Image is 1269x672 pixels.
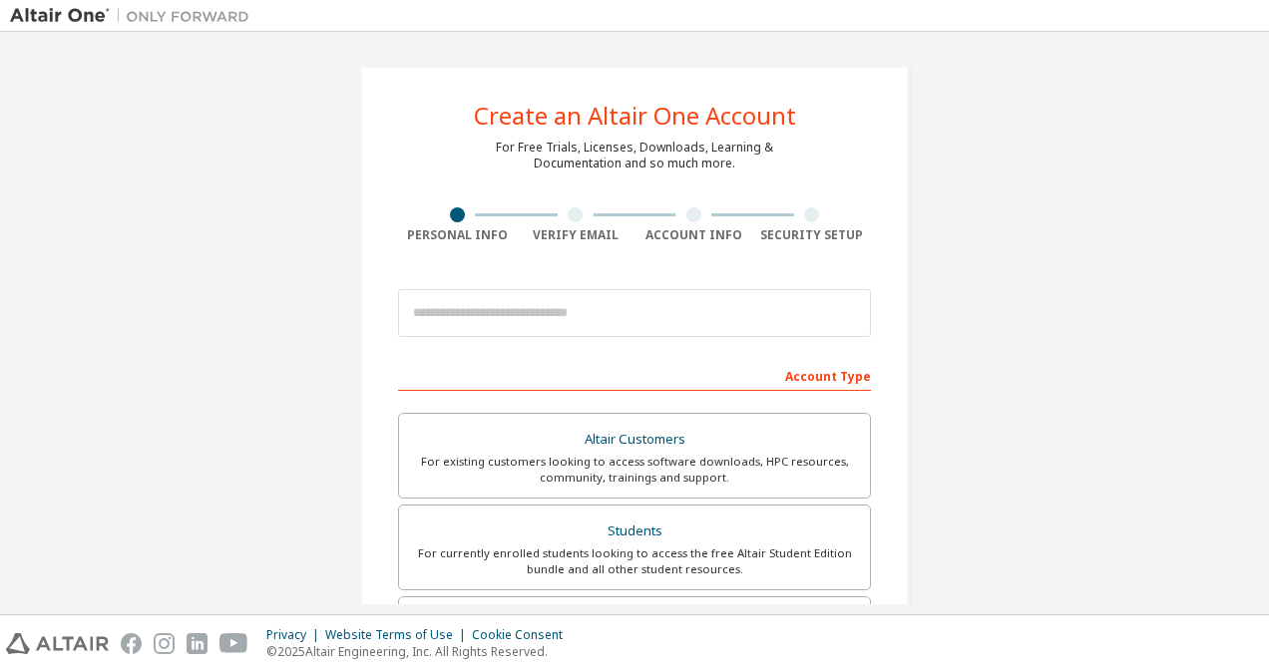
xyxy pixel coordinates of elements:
[10,6,259,26] img: Altair One
[398,359,871,391] div: Account Type
[472,627,575,643] div: Cookie Consent
[496,140,773,171] div: For Free Trials, Licenses, Downloads, Learning & Documentation and so much more.
[753,227,872,243] div: Security Setup
[398,227,517,243] div: Personal Info
[121,633,142,654] img: facebook.svg
[325,627,472,643] div: Website Terms of Use
[266,643,575,660] p: © 2025 Altair Engineering, Inc. All Rights Reserved.
[266,627,325,643] div: Privacy
[187,633,208,654] img: linkedin.svg
[411,426,858,454] div: Altair Customers
[411,517,858,545] div: Students
[474,104,796,128] div: Create an Altair One Account
[634,227,753,243] div: Account Info
[154,633,175,654] img: instagram.svg
[411,454,858,486] div: For existing customers looking to access software downloads, HPC resources, community, trainings ...
[6,633,109,654] img: altair_logo.svg
[219,633,248,654] img: youtube.svg
[517,227,635,243] div: Verify Email
[411,545,858,577] div: For currently enrolled students looking to access the free Altair Student Edition bundle and all ...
